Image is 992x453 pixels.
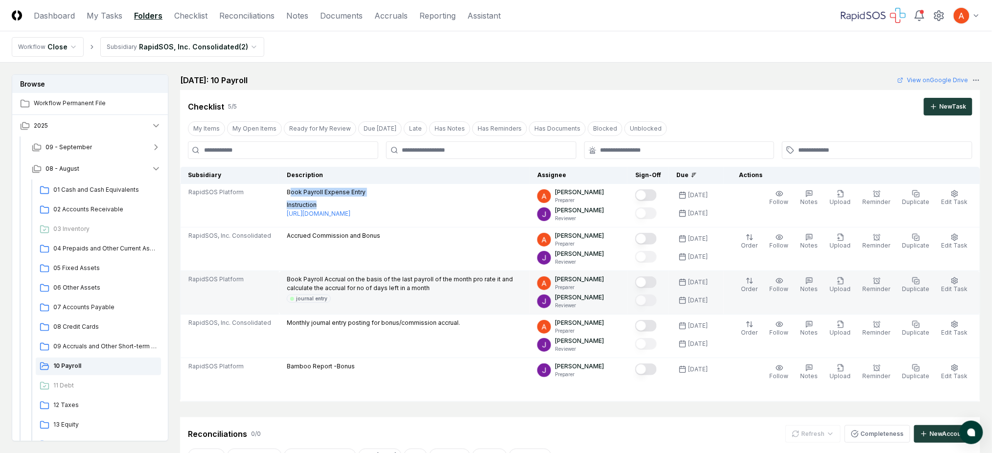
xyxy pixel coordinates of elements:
a: My Tasks [87,10,122,22]
span: Upload [830,372,851,380]
button: Mark complete [635,320,657,332]
div: [DATE] [689,296,708,305]
p: Bamboo Report -Bonus [287,362,355,371]
span: Upload [830,329,851,336]
p: Accrued Commission and Bonus [287,231,380,240]
span: 08 - August [46,164,79,173]
a: 01 Cash and Cash Equivalents [36,181,161,199]
span: Follow [770,198,789,205]
img: ACg8ocK3mdmu6YYpaRl40uhUUGu9oxSxFSb1vbjsnEih2JuwAH1PGA=s96-c [537,189,551,203]
img: ACg8ocK3mdmu6YYpaRl40uhUUGu9oxSxFSb1vbjsnEih2JuwAH1PGA=s96-c [537,233,551,247]
div: Due [677,171,716,180]
a: [URL][DOMAIN_NAME] [287,209,350,218]
button: Blocked [588,121,623,136]
button: Duplicate [900,318,932,339]
span: Follow [770,372,789,380]
span: RapidSOS, Inc. Consolidated [188,231,271,240]
img: RapidSOS logo [841,8,906,23]
button: Has Documents [529,121,586,136]
p: [PERSON_NAME] [555,337,604,345]
p: Preparer [555,197,604,204]
p: Preparer [555,284,604,291]
p: [PERSON_NAME] [555,293,604,302]
p: Reviewer [555,215,604,222]
img: ACg8ocKTC56tjQR6-o9bi8poVV4j_qMfO6M0RniyL9InnBgkmYdNig=s96-c [537,363,551,377]
a: 08 Credit Cards [36,318,161,336]
button: Completeness [845,425,910,443]
nav: breadcrumb [12,37,264,57]
button: Follow [768,275,791,295]
a: Notes [286,10,308,22]
button: Mark complete [635,207,657,219]
img: ACg8ocK3mdmu6YYpaRl40uhUUGu9oxSxFSb1vbjsnEih2JuwAH1PGA=s96-c [537,320,551,334]
span: Notes [801,285,818,293]
button: Mark complete [635,294,657,306]
div: 0 / 0 [251,430,261,438]
img: ACg8ocKTC56tjQR6-o9bi8poVV4j_qMfO6M0RniyL9InnBgkmYdNig=s96-c [537,251,551,265]
a: 04 Prepaids and Other Current Assets [36,240,161,258]
p: Monthly journal entry posting for bonus/commission accrual. [287,318,460,327]
span: Edit Task [942,242,968,249]
span: Upload [830,242,851,249]
img: ACg8ocKTC56tjQR6-o9bi8poVV4j_qMfO6M0RniyL9InnBgkmYdNig=s96-c [537,338,551,352]
p: Book Payroll Accrual on the basis of the last payroll of the month pro rate it and calculate the ... [287,275,522,293]
a: 03 Inventory [36,221,161,238]
button: NewAccount [914,425,972,443]
span: Order [741,242,758,249]
div: [DATE] [689,321,708,330]
h3: Browse [12,75,168,93]
span: Duplicate [902,242,930,249]
button: Ready for My Review [284,121,356,136]
div: Actions [732,171,972,180]
a: Dashboard [34,10,75,22]
button: Duplicate [900,231,932,252]
span: 09 Accruals and Other Short-term Liabilities [53,342,157,351]
span: 08 Credit Cards [53,322,157,331]
span: Follow [770,285,789,293]
p: Preparer [555,327,604,335]
a: 10 Payroll [36,358,161,375]
a: 11 Debt [36,377,161,395]
button: atlas-launcher [960,421,983,444]
div: [DATE] [689,191,708,200]
span: Duplicate [902,372,930,380]
span: 2025 [34,121,48,130]
button: Late [404,121,427,136]
button: 09 - September [24,136,169,158]
p: Instruction [287,201,366,218]
span: RapidSOS, Inc. Consolidated [188,318,271,327]
img: Logo [12,10,22,21]
a: Accruals [374,10,408,22]
div: Reconciliations [188,428,247,440]
span: Duplicate [902,198,930,205]
span: 14 Revenue [53,440,157,449]
button: Mark complete [635,233,657,245]
button: 08 - August [24,158,169,180]
button: Duplicate [900,188,932,208]
img: ACg8ocKTC56tjQR6-o9bi8poVV4j_qMfO6M0RniyL9InnBgkmYdNig=s96-c [537,207,551,221]
button: Upload [828,231,853,252]
button: Follow [768,188,791,208]
div: [DATE] [689,340,708,348]
button: Edit Task [940,318,970,339]
button: Mark complete [635,251,657,263]
th: Assignee [530,167,627,184]
button: Reminder [861,362,893,383]
button: Order [739,318,760,339]
p: Reviewer [555,302,604,309]
span: 07 Accounts Payable [53,303,157,312]
div: Checklist [188,101,224,113]
a: View onGoogle Drive [898,76,969,85]
a: 12 Taxes [36,397,161,414]
button: Follow [768,362,791,383]
span: Reminder [863,329,891,336]
button: 2025 [12,115,169,136]
p: [PERSON_NAME] [555,362,604,371]
a: 06 Other Assets [36,279,161,297]
th: Sign-Off [627,167,669,184]
div: [DATE] [689,278,708,287]
div: [DATE] [689,209,708,218]
p: Reviewer [555,258,604,266]
span: Edit Task [942,285,968,293]
button: Upload [828,318,853,339]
